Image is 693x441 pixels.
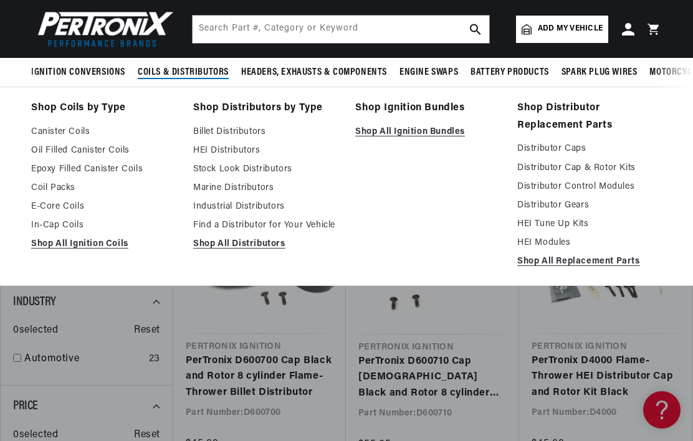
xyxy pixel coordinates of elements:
a: Shop Distributors by Type [193,100,338,117]
a: Distributor Caps [517,141,662,156]
a: PerTronix D4000 Flame-Thrower HEI Distributor Cap and Rotor Kit Black [532,353,679,401]
a: Billet Distributors [193,125,338,140]
input: Search Part #, Category or Keyword [193,16,489,43]
summary: Ignition Conversions [31,58,131,87]
summary: Headers, Exhausts & Components [235,58,393,87]
a: E-Core Coils [31,199,176,214]
span: Price [13,400,38,412]
a: PerTronix D600700 Cap Black and Rotor 8 cylinder Flame-Thrower Billet Distributor [186,353,333,401]
a: Shop Ignition Bundles [355,100,500,117]
a: Shop All Ignition Coils [31,237,176,252]
span: Reset [134,323,160,339]
span: Coils & Distributors [138,66,229,79]
span: Spark Plug Wires [562,66,638,79]
a: Add my vehicle [516,16,608,43]
summary: Engine Swaps [393,58,464,87]
a: Automotive [24,351,144,367]
a: Oil Filled Canister Coils [31,143,176,158]
img: Pertronix [31,7,174,50]
span: Industry [13,296,56,308]
a: Marine Distributors [193,181,338,196]
a: Shop All Distributors [193,237,338,252]
a: HEI Distributors [193,143,338,158]
a: Distributor Control Modules [517,179,662,194]
a: Distributor Gears [517,198,662,213]
a: In-Cap Coils [31,218,176,233]
a: Shop Coils by Type [31,100,176,117]
summary: Battery Products [464,58,555,87]
a: Coil Packs [31,181,176,196]
a: HEI Tune Up Kits [517,217,662,232]
span: Engine Swaps [399,66,458,79]
summary: Spark Plug Wires [555,58,644,87]
a: Shop Distributor Replacement Parts [517,100,662,134]
a: Canister Coils [31,125,176,140]
span: Battery Products [471,66,549,79]
a: Epoxy Filled Canister Coils [31,162,176,177]
a: HEI Modules [517,235,662,250]
a: Industrial Distributors [193,199,338,214]
div: 23 [149,351,160,367]
button: search button [462,16,489,43]
a: PerTronix D600710 Cap [DEMOGRAPHIC_DATA] Black and Rotor 8 cylinder Flame-Thrower Billet Distributor [358,354,507,402]
span: 0 selected [13,323,58,339]
a: Shop All Ignition Bundles [355,125,500,140]
a: Shop All Replacement Parts [517,254,662,269]
span: Headers, Exhausts & Components [241,66,387,79]
span: Ignition Conversions [31,66,125,79]
a: Stock Look Distributors [193,162,338,177]
span: Add my vehicle [538,23,603,35]
a: Distributor Cap & Rotor Kits [517,161,662,176]
summary: Coils & Distributors [131,58,235,87]
a: Find a Distributor for Your Vehicle [193,218,338,233]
